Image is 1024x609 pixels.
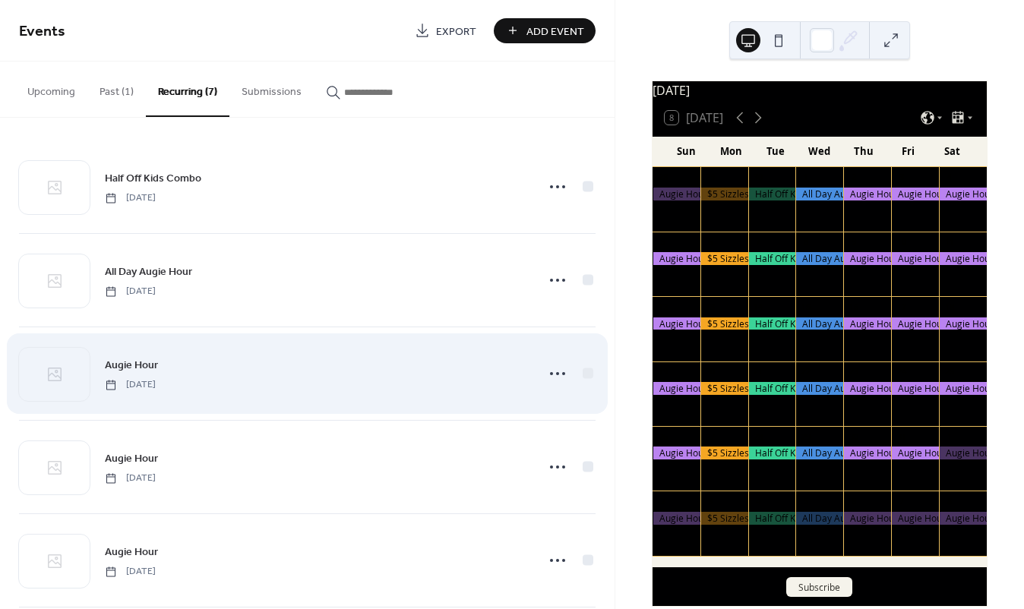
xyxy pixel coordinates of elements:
div: $5 Sizzles [700,446,748,459]
a: All Day Augie Hour [105,263,192,280]
div: Wed [798,137,842,167]
div: All Day Augie Hour [795,252,843,265]
a: Export [403,18,488,43]
div: 26 [657,431,668,442]
div: 30 [753,172,764,183]
div: 28 [657,172,668,183]
button: Past (1) [87,62,146,115]
span: [DATE] [105,285,156,298]
span: Add Event [526,24,584,39]
div: 1 [800,172,811,183]
div: $5 Sizzles [700,317,748,330]
div: Augie Hour [843,317,891,330]
div: 11 [943,236,955,248]
div: 29 [705,172,716,183]
div: Augie Hour [653,317,700,330]
div: 22 [800,366,811,377]
div: Augie Hour [891,512,939,525]
div: 1 [943,431,955,442]
div: 3 [896,172,907,183]
div: 2 [657,495,668,506]
div: Augie Hour [891,188,939,200]
div: Thu [842,137,886,167]
div: All Day Augie Hour [795,382,843,395]
div: Augie Hour [939,512,987,525]
div: 23 [848,366,859,377]
div: 21 [753,366,764,377]
span: Events [19,17,65,46]
div: $5 Sizzles [700,188,748,200]
div: 8 [943,495,955,506]
div: 9 [848,236,859,248]
div: Augie Hour [843,188,891,200]
div: Augie Hour [653,252,700,265]
div: 5 [800,495,811,506]
div: 3 [705,495,716,506]
div: 25 [943,366,955,377]
div: Augie Hour [843,446,891,459]
div: Half Off Kids Combo [748,317,796,330]
div: 4 [943,172,955,183]
div: Augie Hour [843,512,891,525]
div: 13 [705,301,716,312]
a: Augie Hour [105,543,158,560]
button: Add Event [494,18,596,43]
span: All Day Augie Hour [105,264,192,280]
span: [DATE] [105,378,156,392]
span: Augie Hour [105,358,158,374]
div: Tue [753,137,797,167]
div: 2 [848,172,859,183]
div: 7 [753,236,764,248]
div: 24 [896,366,907,377]
button: Subscribe [786,577,852,597]
div: All Day Augie Hour [795,512,843,525]
div: Augie Hour [653,446,700,459]
div: Augie Hour [891,446,939,459]
div: Sat [931,137,975,167]
div: 31 [896,431,907,442]
div: Augie Hour [891,252,939,265]
div: $5 Sizzles [700,382,748,395]
div: Half Off Kids Combo [748,512,796,525]
button: Submissions [229,62,314,115]
div: Half Off Kids Combo [748,252,796,265]
div: Augie Hour [653,382,700,395]
div: 5 [657,236,668,248]
div: Half Off Kids Combo [748,382,796,395]
div: 10 [896,236,907,248]
div: 30 [848,431,859,442]
a: Augie Hour [105,356,158,374]
div: 14 [753,301,764,312]
div: Half Off Kids Combo [748,188,796,200]
span: [DATE] [105,565,156,579]
div: Augie Hour [891,382,939,395]
span: Half Off Kids Combo [105,171,201,187]
button: Upcoming [15,62,87,115]
div: All Day Augie Hour [795,446,843,459]
div: 7 [896,495,907,506]
div: [DATE] [653,81,987,99]
span: Export [436,24,476,39]
div: 16 [848,301,859,312]
div: 8 [800,236,811,248]
div: Mon [709,137,753,167]
div: 20 [705,366,716,377]
div: 15 [800,301,811,312]
div: 27 [705,431,716,442]
span: [DATE] [105,472,156,485]
div: 18 [943,301,955,312]
div: 19 [657,366,668,377]
div: Augie Hour [843,252,891,265]
div: Augie Hour [939,252,987,265]
div: Augie Hour [843,382,891,395]
div: Augie Hour [939,188,987,200]
div: Fri [886,137,930,167]
div: 6 [705,236,716,248]
div: $5 Sizzles [700,252,748,265]
a: Half Off Kids Combo [105,169,201,187]
div: 17 [896,301,907,312]
div: 12 [657,301,668,312]
div: Augie Hour [939,446,987,459]
button: Recurring (7) [146,62,229,117]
